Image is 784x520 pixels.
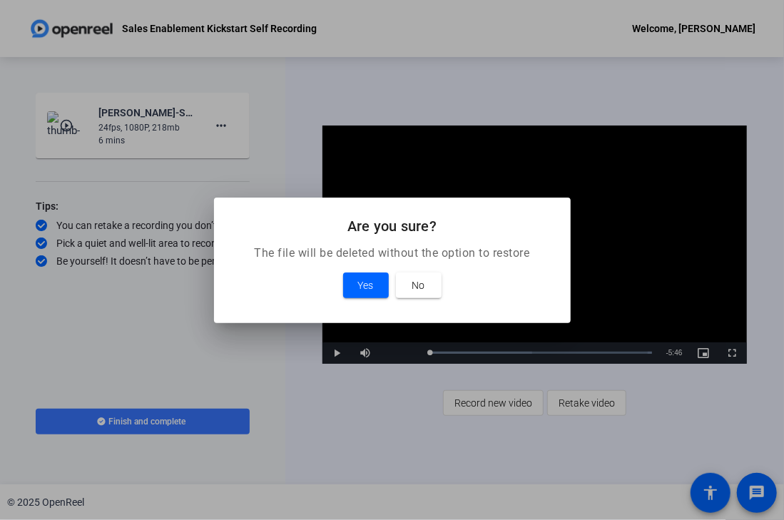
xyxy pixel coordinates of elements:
h2: Are you sure? [231,215,554,238]
button: Yes [343,272,389,298]
p: The file will be deleted without the option to restore [231,245,554,262]
span: No [412,277,425,294]
span: Yes [358,277,374,294]
button: No [396,272,442,298]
